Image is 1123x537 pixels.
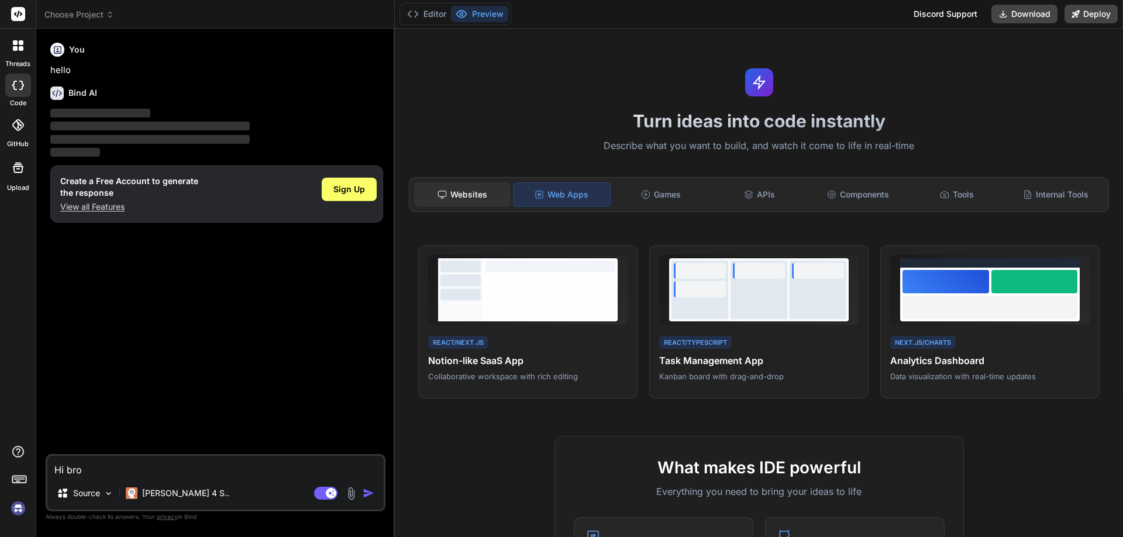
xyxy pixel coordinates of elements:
p: Always double-check its answers. Your in Bind [46,511,385,522]
h1: Create a Free Account to generate the response [60,175,198,199]
div: Internal Tools [1007,182,1104,207]
img: Pick Models [104,489,113,498]
label: Upload [7,183,29,193]
div: React/TypeScript [659,336,732,349]
p: Collaborative workspace with rich editing [428,371,628,382]
p: Kanban board with drag-and-drop [659,371,859,382]
p: Describe what you want to build, and watch it come to life in real-time [402,138,1116,154]
button: Editor [402,6,451,22]
p: hello [50,64,383,77]
p: [PERSON_NAME] 4 S.. [142,487,229,499]
div: Discord Support [907,5,984,23]
span: privacy [157,513,178,520]
div: Tools [909,182,1005,207]
img: icon [363,487,374,499]
div: APIs [711,182,808,207]
h4: Notion-like SaaS App [428,354,628,368]
div: Web Apps [513,182,611,207]
div: Games [613,182,709,207]
h1: Turn ideas into code instantly [402,110,1116,131]
label: GitHub [7,139,29,149]
span: ‌ [50,135,250,144]
div: Next.js/Charts [890,336,956,349]
div: React/Next.js [428,336,488,349]
span: ‌ [50,122,250,130]
h6: You [69,44,85,56]
h2: What makes IDE powerful [574,455,945,480]
button: Download [991,5,1057,23]
span: ‌ [50,148,100,157]
div: Websites [414,182,511,207]
h6: Bind AI [68,87,97,99]
span: Sign Up [333,183,365,195]
label: code [10,98,26,108]
h4: Analytics Dashboard [890,354,1090,368]
span: Choose Project [44,9,114,20]
div: Components [810,182,907,207]
p: Everything you need to bring your ideas to life [574,484,945,498]
button: Deploy [1065,5,1118,23]
label: threads [5,59,30,69]
button: Preview [451,6,508,22]
span: ‌ [50,109,150,117]
p: View all Features [60,201,198,213]
img: Claude 4 Sonnet [126,487,137,499]
p: Data visualization with real-time updates [890,371,1090,382]
h4: Task Management App [659,354,859,368]
textarea: Hi bro [47,456,384,477]
img: signin [8,498,28,518]
p: Source [73,487,100,499]
img: attachment [345,487,358,500]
